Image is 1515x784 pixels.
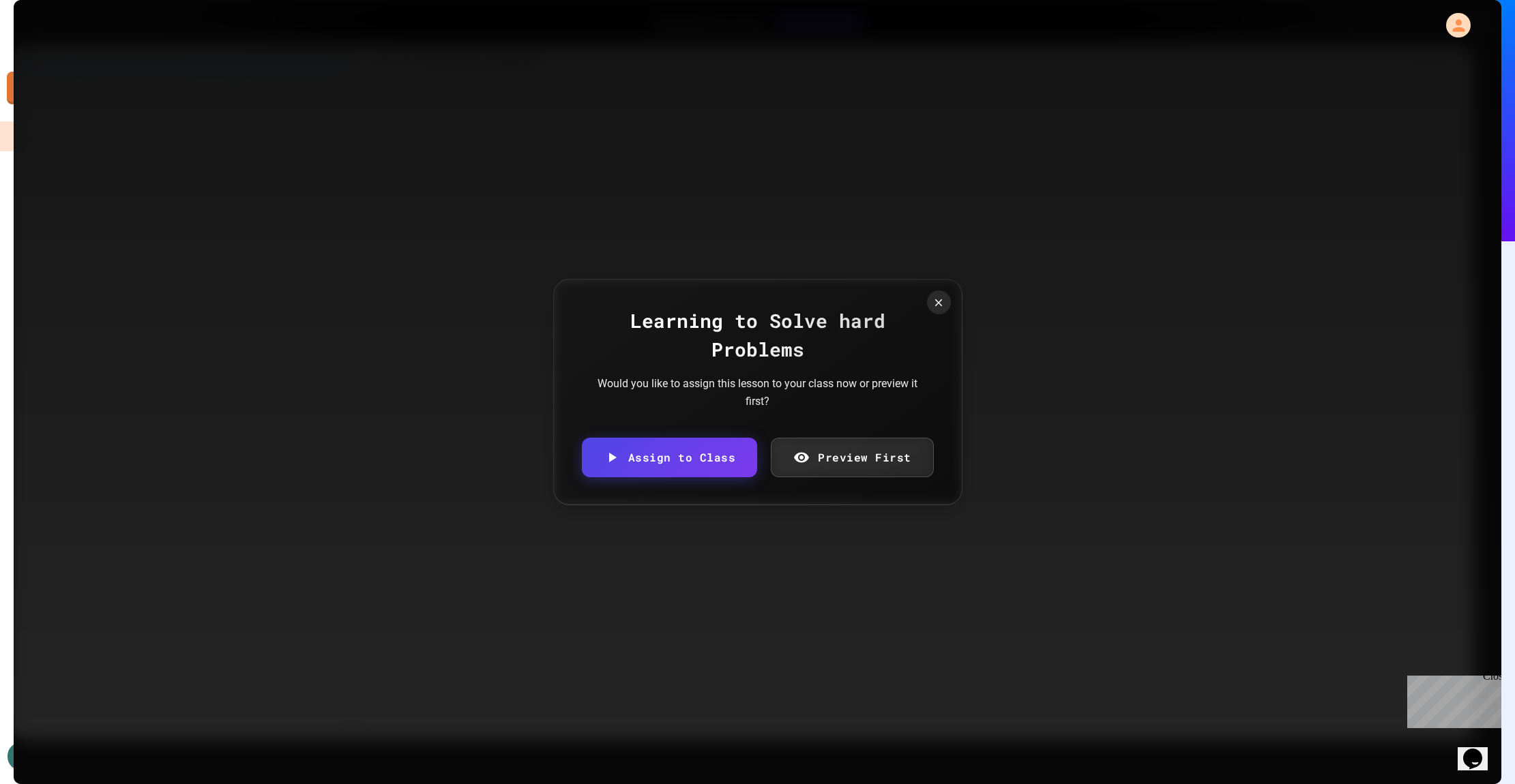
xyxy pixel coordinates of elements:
[1458,729,1501,770] iframe: chat widget
[582,438,758,477] a: Assign to Class
[1432,10,1474,41] div: My Account
[1402,670,1501,728] iframe: chat widget
[771,438,934,477] a: Preview First
[581,307,935,364] div: Learning to Solve hard Problems
[594,375,922,410] div: Would you like to assign this lesson to your class now or preview it first?
[5,5,94,87] div: Chat with us now!Close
